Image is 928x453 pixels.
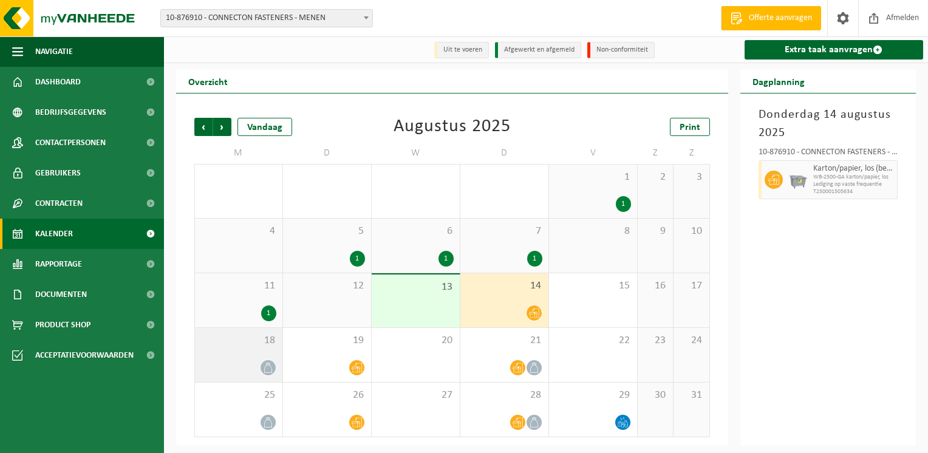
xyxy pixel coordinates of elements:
[378,225,454,238] span: 6
[283,142,372,164] td: D
[644,389,667,402] span: 30
[680,225,703,238] span: 10
[289,389,365,402] span: 26
[350,251,365,267] div: 1
[438,251,454,267] div: 1
[740,69,817,93] h2: Dagplanning
[378,281,454,294] span: 13
[746,12,815,24] span: Offerte aanvragen
[813,174,895,181] span: WB-2500-GA karton/papier, los
[555,225,631,238] span: 8
[378,334,454,347] span: 20
[372,142,460,164] td: W
[745,40,924,60] a: Extra taak aanvragen
[680,123,700,132] span: Print
[289,279,365,293] span: 12
[813,181,895,188] span: Lediging op vaste frequentie
[35,158,81,188] span: Gebruikers
[495,42,581,58] li: Afgewerkt en afgemeld
[378,389,454,402] span: 27
[555,334,631,347] span: 22
[237,118,292,136] div: Vandaag
[201,225,276,238] span: 4
[680,389,703,402] span: 31
[194,142,283,164] td: M
[466,225,542,238] span: 7
[35,279,87,310] span: Documenten
[35,219,73,249] span: Kalender
[644,225,667,238] span: 9
[555,171,631,184] span: 1
[759,148,898,160] div: 10-876910 - CONNECTON FASTENERS - MENEN
[35,340,134,370] span: Acceptatievoorwaarden
[466,334,542,347] span: 21
[680,171,703,184] span: 3
[670,118,710,136] a: Print
[616,196,631,212] div: 1
[680,279,703,293] span: 17
[555,279,631,293] span: 15
[201,279,276,293] span: 11
[35,128,106,158] span: Contactpersonen
[674,142,709,164] td: Z
[35,97,106,128] span: Bedrijfsgegevens
[555,389,631,402] span: 29
[289,225,365,238] span: 5
[35,67,81,97] span: Dashboard
[549,142,638,164] td: V
[759,106,898,142] h3: Donderdag 14 augustus 2025
[394,118,511,136] div: Augustus 2025
[35,188,83,219] span: Contracten
[176,69,240,93] h2: Overzicht
[213,118,231,136] span: Volgende
[644,334,667,347] span: 23
[644,279,667,293] span: 16
[638,142,674,164] td: Z
[434,42,489,58] li: Uit te voeren
[466,279,542,293] span: 14
[289,334,365,347] span: 19
[644,171,667,184] span: 2
[460,142,549,164] td: D
[587,42,655,58] li: Non-conformiteit
[160,9,373,27] span: 10-876910 - CONNECTON FASTENERS - MENEN
[261,305,276,321] div: 1
[35,310,90,340] span: Product Shop
[813,164,895,174] span: Karton/papier, los (bedrijven)
[201,389,276,402] span: 25
[194,118,213,136] span: Vorige
[721,6,821,30] a: Offerte aanvragen
[527,251,542,267] div: 1
[680,334,703,347] span: 24
[161,10,372,27] span: 10-876910 - CONNECTON FASTENERS - MENEN
[201,334,276,347] span: 18
[789,171,807,189] img: WB-2500-GAL-GY-01
[35,249,82,279] span: Rapportage
[813,188,895,196] span: T250001505634
[35,36,73,67] span: Navigatie
[466,389,542,402] span: 28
